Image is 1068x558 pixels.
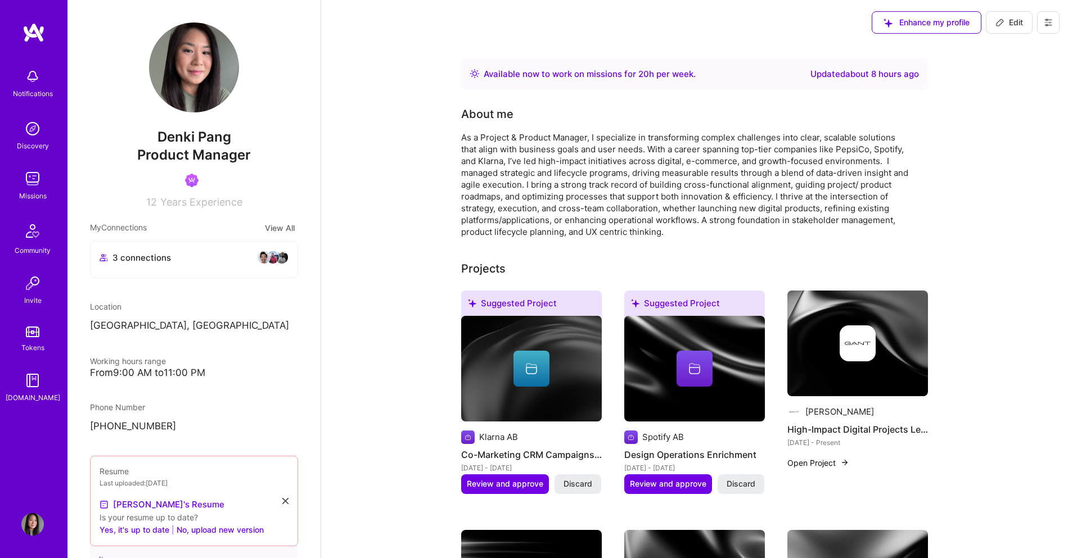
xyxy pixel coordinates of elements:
h4: High-Impact Digital Projects Leadership [787,422,928,437]
div: Location [90,301,298,312]
div: As a Project & Product Manager, I specialize in transforming complex challenges into clear, scala... [461,131,911,238]
span: Edit [995,17,1023,28]
img: tokens [26,326,39,337]
img: Been on Mission [185,174,199,187]
button: Review and approve [461,474,549,493]
span: Discard [564,478,592,489]
img: Company logo [840,325,876,361]
button: Open Project [787,457,849,469]
h4: Design Operations Enrichment [624,447,765,462]
img: cover [461,316,602,421]
div: Projects [461,260,506,277]
button: Edit [986,11,1033,34]
img: arrow-right [840,458,849,467]
span: Discard [727,478,755,489]
div: Last uploaded: [DATE] [100,477,289,489]
div: [PERSON_NAME] [805,406,874,418]
i: icon Collaborator [100,253,108,262]
div: Notifications [13,88,53,99]
span: Working hours range [90,356,166,366]
img: Company logo [461,430,475,444]
span: 20 [638,69,649,79]
img: Availability [470,69,479,78]
span: Enhance my profile [884,17,970,28]
button: No, upload new version [177,523,264,537]
p: [PHONE_NUMBER] [90,420,298,433]
img: Community [19,217,46,244]
img: cover [787,291,928,396]
div: Available now to work on missions for h per week . [484,67,696,81]
div: Suggested Project [624,291,765,320]
img: bell [21,65,44,88]
span: Denki Pang [90,129,298,146]
img: User Avatar [149,22,239,112]
div: From 9:00 AM to 11:00 PM [90,367,298,379]
div: [DATE] - Present [787,437,928,448]
div: Missions [19,190,47,202]
div: Updated about 8 hours ago [810,67,919,81]
span: Resume [100,466,129,476]
button: Discard [718,474,764,493]
span: Review and approve [467,478,543,489]
img: avatar [275,251,289,264]
img: logo [22,22,45,43]
button: 3 connectionsavataravataravatar [90,241,298,278]
a: User Avatar [19,513,47,536]
span: 3 connections [112,252,171,264]
img: Company logo [624,430,638,444]
p: [GEOGRAPHIC_DATA], [GEOGRAPHIC_DATA] [90,319,298,333]
button: Yes, it's up to date [100,523,169,537]
img: teamwork [21,167,44,190]
div: [DATE] - [DATE] [624,462,765,474]
a: [PERSON_NAME]'s Resume [100,498,224,511]
img: guide book [21,369,44,392]
img: Company logo [787,405,801,419]
img: Resume [100,500,109,509]
i: icon Close [282,498,289,504]
img: Invite [21,272,44,294]
span: 12 [146,196,157,208]
span: Phone Number [90,402,145,412]
img: discovery [21,117,44,140]
div: Discovery [17,140,49,152]
i: icon SuggestedTeams [468,299,476,307]
img: User Avatar [21,513,44,536]
div: [DATE] - [DATE] [461,462,602,474]
span: | [172,524,174,536]
i: icon SuggestedTeams [631,299,639,307]
span: Product Manager [137,147,251,163]
span: Years Experience [160,196,242,208]
div: About me [461,106,513,123]
img: avatar [257,251,271,264]
button: Review and approve [624,474,712,493]
div: Invite [24,294,42,306]
h4: Co-Marketing CRM Campaigns Management [461,447,602,462]
i: icon SuggestedTeams [884,19,893,28]
span: My Connections [90,221,147,234]
button: Enhance my profile [872,11,981,34]
span: Review and approve [630,478,706,489]
div: Tokens [21,342,44,353]
div: Klarna AB [479,431,518,443]
img: avatar [266,251,280,264]
div: Suggested Project [461,291,602,320]
button: Discard [555,474,601,493]
button: View All [262,221,298,234]
img: cover [624,316,765,421]
div: Spotify AB [642,431,684,443]
div: Community [15,244,51,256]
div: [DOMAIN_NAME] [6,392,60,403]
div: Is your resume up to date? [100,511,289,523]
